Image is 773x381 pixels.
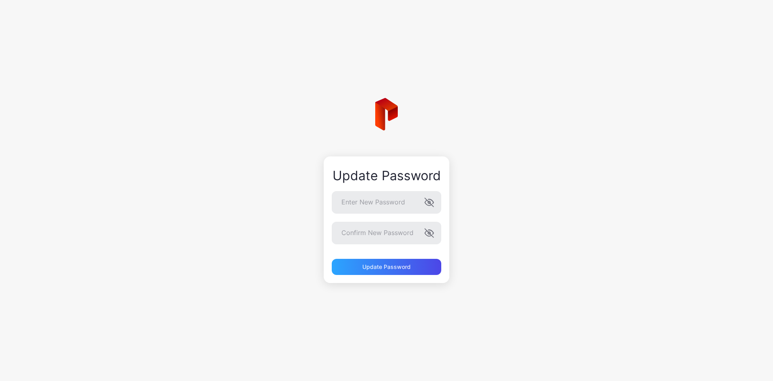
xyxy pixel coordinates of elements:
[332,191,441,214] input: Enter New Password
[424,198,434,207] button: Enter New Password
[332,222,441,244] input: Confirm New Password
[332,169,441,183] div: Update Password
[424,228,434,238] button: Confirm New Password
[362,264,411,270] div: Update Password
[332,259,441,275] button: Update Password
